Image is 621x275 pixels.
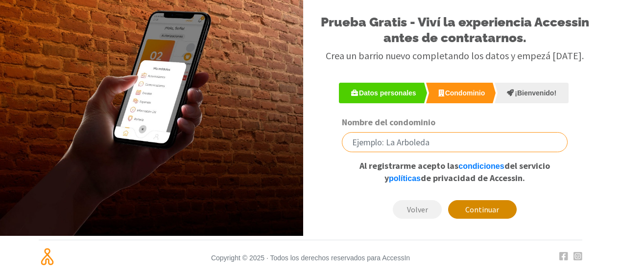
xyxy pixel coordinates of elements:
small: Copyright © 2025 · Todos los derechos reservados para AccessIn [132,248,489,268]
button: Continuar [448,200,517,219]
h3: Crea un barrio nuevo completando los datos y empezá [DATE]. [318,49,592,62]
a: condiciones [458,162,504,170]
label: Nombre del condominio [342,116,435,128]
p: Al registrarme acepto las del servicio y de privacidad de Accessin. [342,160,568,184]
a: ¡Bienvenido! [495,83,569,103]
input: Ejemplo: La Arboleda [342,132,568,152]
h1: Prueba Gratis - Viví la experiencia Accessin antes de contratarnos. [318,14,592,46]
a: Condominio [426,83,493,103]
a: políticas [389,174,421,183]
img: Isologo [39,248,56,265]
button: Volver [393,200,442,219]
a: Datos personales [339,83,424,103]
